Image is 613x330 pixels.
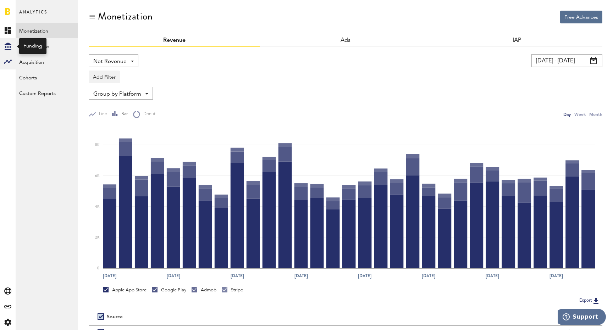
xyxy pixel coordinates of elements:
text: [DATE] [358,273,371,279]
text: [DATE] [550,273,563,279]
text: [DATE] [231,273,244,279]
a: Subscriptions [16,38,78,54]
a: Monetization [16,23,78,38]
a: IAP [513,38,521,43]
text: 6K [95,174,100,178]
div: Month [589,111,602,118]
text: 4K [95,205,100,208]
img: Export [592,296,600,305]
a: Ads [341,38,350,43]
div: Apple App Store [103,287,147,293]
button: Free Advances [560,11,602,23]
iframe: Opens a widget where you can find more information [558,309,606,326]
text: [DATE] [486,273,499,279]
div: Period total [354,314,593,320]
span: Analytics [19,8,47,23]
div: Day [563,111,571,118]
div: Monetization [98,11,153,22]
text: 2K [95,236,100,239]
div: Source [107,314,123,320]
div: Admob [192,287,216,293]
div: Google Play [152,287,186,293]
a: Revenue [163,38,186,43]
div: Week [574,111,586,118]
span: Line [96,111,107,117]
a: Cohorts [16,69,78,85]
a: Custom Reports [16,85,78,101]
button: Add Filter [89,71,120,83]
button: Export [577,296,602,305]
div: Stripe [222,287,243,293]
div: Funding [23,43,42,50]
span: Donut [140,111,155,117]
span: Bar [118,111,128,117]
a: Acquisition [16,54,78,69]
text: [DATE] [294,273,308,279]
text: [DATE] [167,273,180,279]
text: 0 [97,267,99,270]
text: [DATE] [103,273,116,279]
text: [DATE] [422,273,435,279]
span: Net Revenue [93,56,127,68]
span: Group by Platform [93,88,141,100]
text: 8K [95,143,100,147]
